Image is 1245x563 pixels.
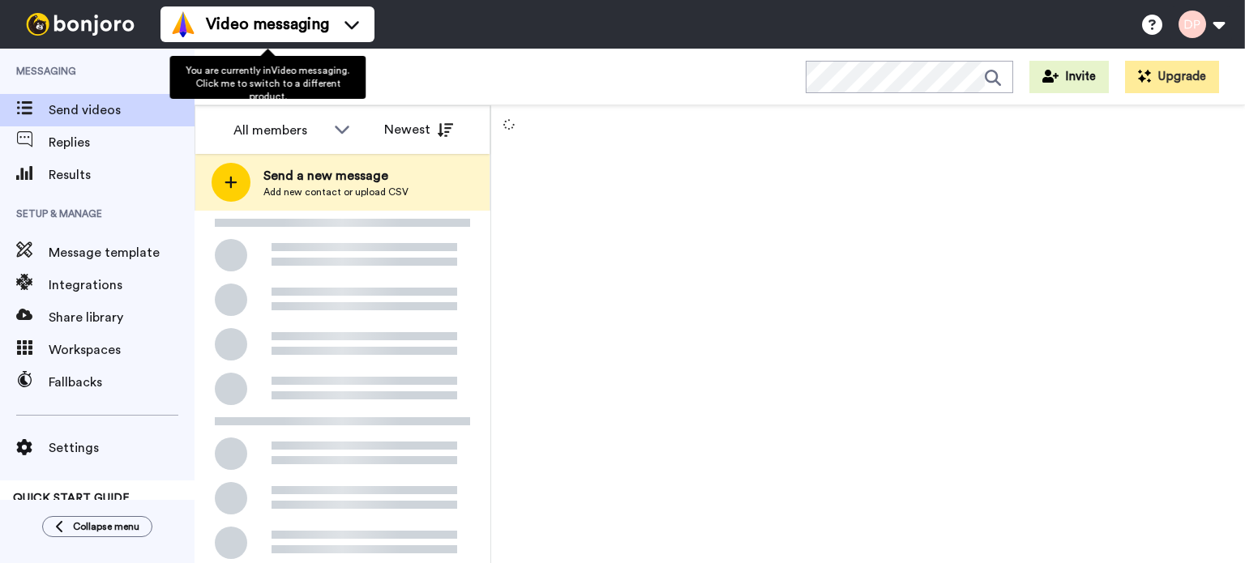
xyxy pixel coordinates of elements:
span: Fallbacks [49,373,195,392]
div: All members [233,121,326,140]
span: Replies [49,133,195,152]
span: Collapse menu [73,520,139,533]
span: Workspaces [49,340,195,360]
button: Invite [1029,61,1109,93]
img: bj-logo-header-white.svg [19,13,141,36]
span: Results [49,165,195,185]
img: vm-color.svg [170,11,196,37]
span: Message template [49,243,195,262]
span: Send videos [49,100,195,120]
span: Video messaging [206,13,329,36]
span: Settings [49,438,195,458]
span: Send a new message [263,166,409,186]
button: Collapse menu [42,516,152,537]
span: You are currently in Video messaging . Click me to switch to a different product. [186,66,349,101]
span: Integrations [49,275,195,295]
span: QUICK START GUIDE [13,493,130,504]
span: Add new contact or upload CSV [263,186,409,198]
button: Newest [372,113,465,146]
button: Upgrade [1125,61,1219,93]
span: Share library [49,308,195,327]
